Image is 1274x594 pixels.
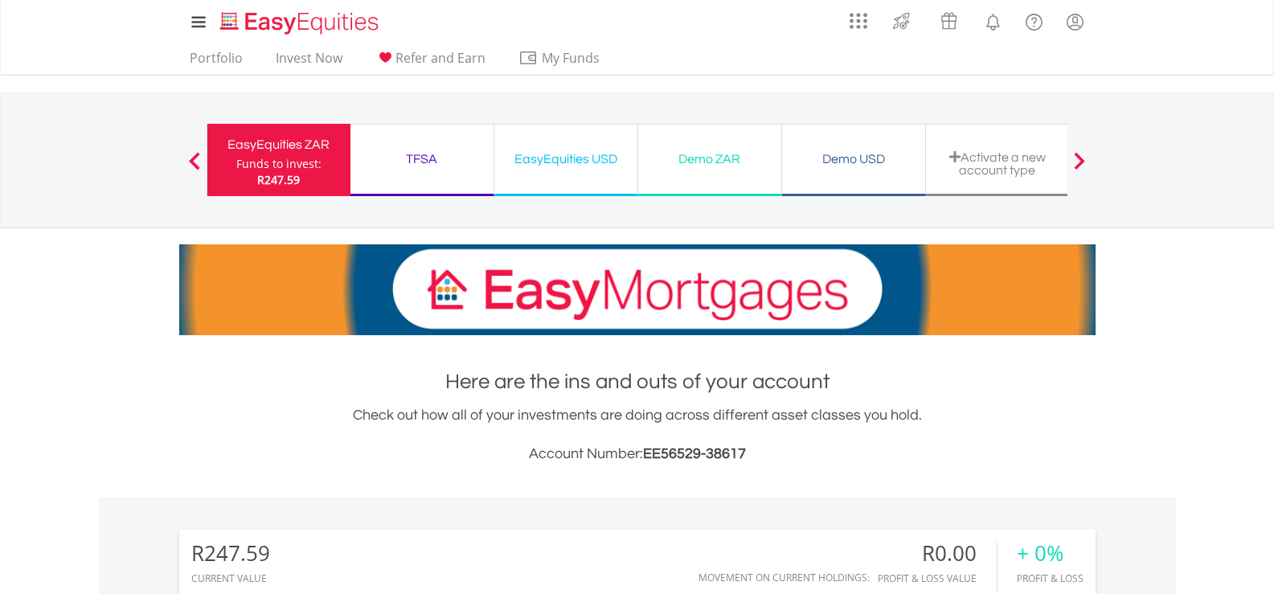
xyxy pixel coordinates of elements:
[179,443,1096,465] h3: Account Number:
[257,172,300,187] span: R247.59
[360,148,484,170] div: TFSA
[191,542,270,565] div: R247.59
[850,12,867,30] img: grid-menu-icon.svg
[1017,542,1084,565] div: + 0%
[839,4,878,30] a: AppsGrid
[925,4,973,34] a: Vouchers
[643,446,746,461] span: EE56529-38617
[936,150,1059,177] div: Activate a new account type
[236,156,322,172] div: Funds to invest:
[179,244,1096,335] img: EasyMortage Promotion Banner
[269,50,349,75] a: Invest Now
[518,47,624,68] span: My Funds
[395,49,485,67] span: Refer and Earn
[217,133,341,156] div: EasyEquities ZAR
[217,10,385,36] img: EasyEquities_Logo.png
[698,572,870,583] div: Movement on Current Holdings:
[1055,4,1096,39] a: My Profile
[369,50,492,75] a: Refer and Earn
[878,573,997,584] div: Profit & Loss Value
[179,367,1096,396] h1: Here are the ins and outs of your account
[183,50,249,75] a: Portfolio
[179,404,1096,465] div: Check out how all of your investments are doing across different asset classes you hold.
[1017,573,1084,584] div: Profit & Loss
[936,8,962,34] img: vouchers-v2.svg
[1014,4,1055,36] a: FAQ's and Support
[888,8,915,34] img: thrive-v2.svg
[504,148,628,170] div: EasyEquities USD
[648,148,772,170] div: Demo ZAR
[191,573,270,584] div: CURRENT VALUE
[878,542,997,565] div: R0.00
[792,148,916,170] div: Demo USD
[973,4,1014,36] a: Notifications
[214,4,385,36] a: Home page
